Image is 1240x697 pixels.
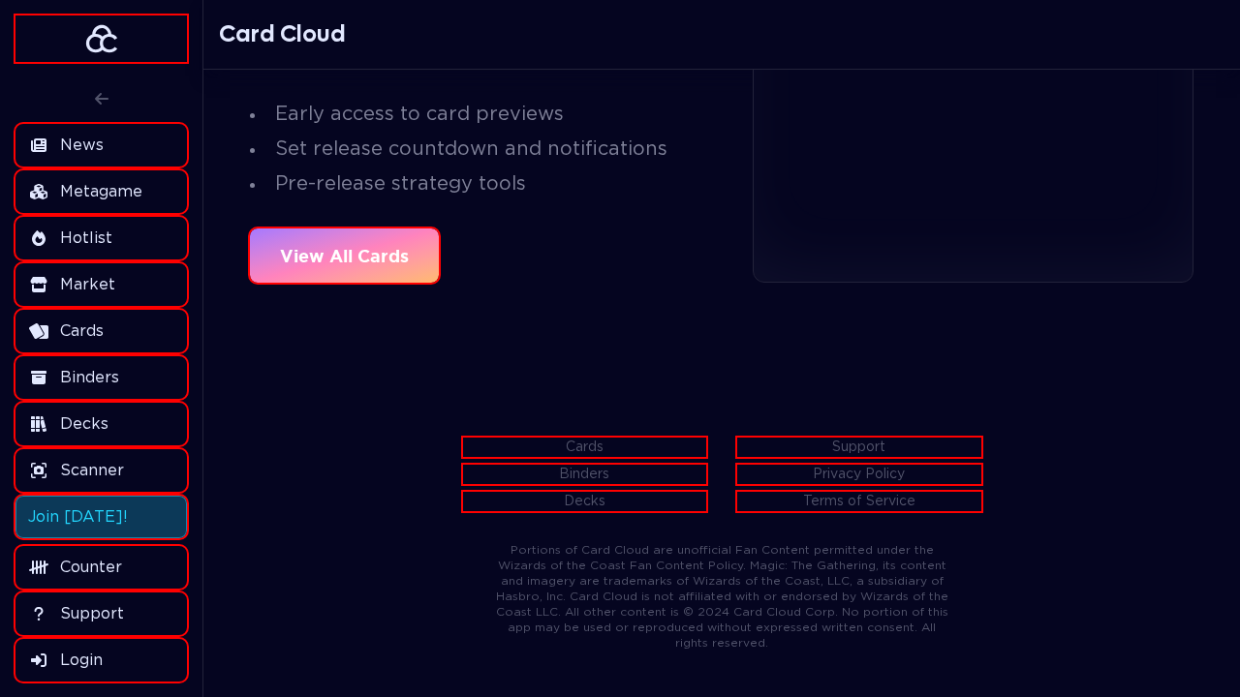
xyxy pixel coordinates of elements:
[15,546,187,589] a: Counter
[250,136,691,163] li: Set release countdown and notifications
[463,465,707,484] a: Binders
[60,273,115,296] span: Market
[60,412,108,436] span: Decks
[60,134,104,157] span: News
[219,19,346,50] h1: Card Cloud
[60,649,103,672] span: Login
[250,101,691,128] li: Early access to card previews
[463,438,707,457] a: Cards
[463,492,707,511] a: Decks
[15,592,187,635] a: Support
[737,465,981,484] a: Privacy Policy
[250,228,439,283] a: View All Cards
[60,319,104,343] span: Cards
[15,170,187,213] a: Metagame
[28,505,128,529] span: Join [DATE]!
[60,366,119,389] span: Binders
[15,449,187,492] a: Scanner
[463,511,981,682] div: Portions of Card Cloud are unofficial Fan Content permitted under the Wizards of the Coast Fan Co...
[737,492,981,511] a: Terms of Service
[60,180,142,203] span: Metagame
[15,263,187,306] a: Market
[60,227,112,250] span: Hotlist
[250,170,691,197] li: Pre-release strategy tools
[60,556,122,579] span: Counter
[15,639,187,682] a: Login
[60,602,124,625] span: Support
[15,310,187,352] a: Cards
[15,356,187,399] a: Binders
[60,459,124,482] span: Scanner
[15,124,187,167] a: News
[737,438,981,457] a: Support
[15,217,187,259] a: Hotlist
[15,403,187,445] a: Decks
[15,496,187,538] a: Join [DATE]!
